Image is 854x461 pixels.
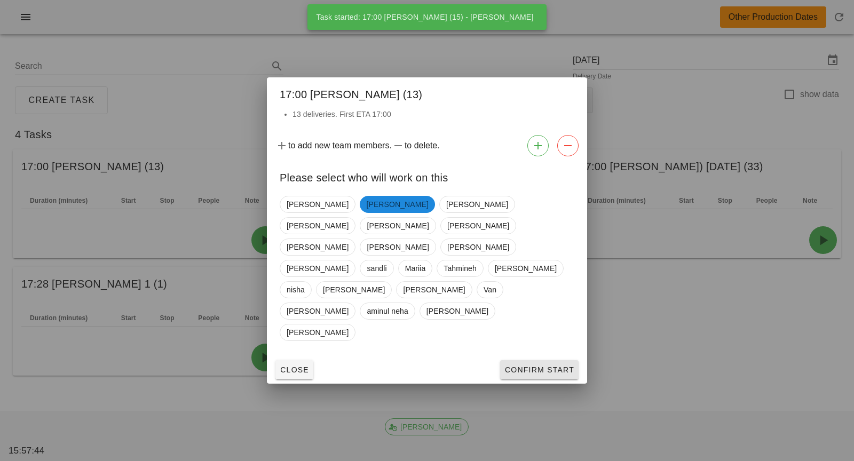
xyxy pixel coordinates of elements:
[287,324,349,340] span: [PERSON_NAME]
[444,260,477,276] span: Tahmineh
[287,239,349,255] span: [PERSON_NAME]
[287,282,305,298] span: nisha
[267,161,587,192] div: Please select who will work on this
[367,218,429,234] span: [PERSON_NAME]
[366,196,428,213] span: [PERSON_NAME]
[367,239,429,255] span: [PERSON_NAME]
[367,260,386,276] span: sandli
[447,239,509,255] span: [PERSON_NAME]
[405,260,426,276] span: Mariia
[275,360,313,379] button: Close
[484,282,496,298] span: Van
[426,303,488,319] span: [PERSON_NAME]
[403,282,465,298] span: [PERSON_NAME]
[287,260,349,276] span: [PERSON_NAME]
[287,218,349,234] span: [PERSON_NAME]
[267,77,587,108] div: 17:00 [PERSON_NAME] (13)
[280,365,309,374] span: Close
[287,303,349,319] span: [PERSON_NAME]
[447,218,509,234] span: [PERSON_NAME]
[495,260,557,276] span: [PERSON_NAME]
[323,282,385,298] span: [PERSON_NAME]
[292,108,574,120] li: 13 deliveries. First ETA 17:00
[367,303,408,319] span: aminul neha
[446,196,508,212] span: [PERSON_NAME]
[504,365,574,374] span: Confirm Start
[287,196,349,212] span: [PERSON_NAME]
[267,131,587,161] div: to add new team members. to delete.
[307,4,542,30] div: Task started: 17:00 [PERSON_NAME] (15) - [PERSON_NAME]
[500,360,579,379] button: Confirm Start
